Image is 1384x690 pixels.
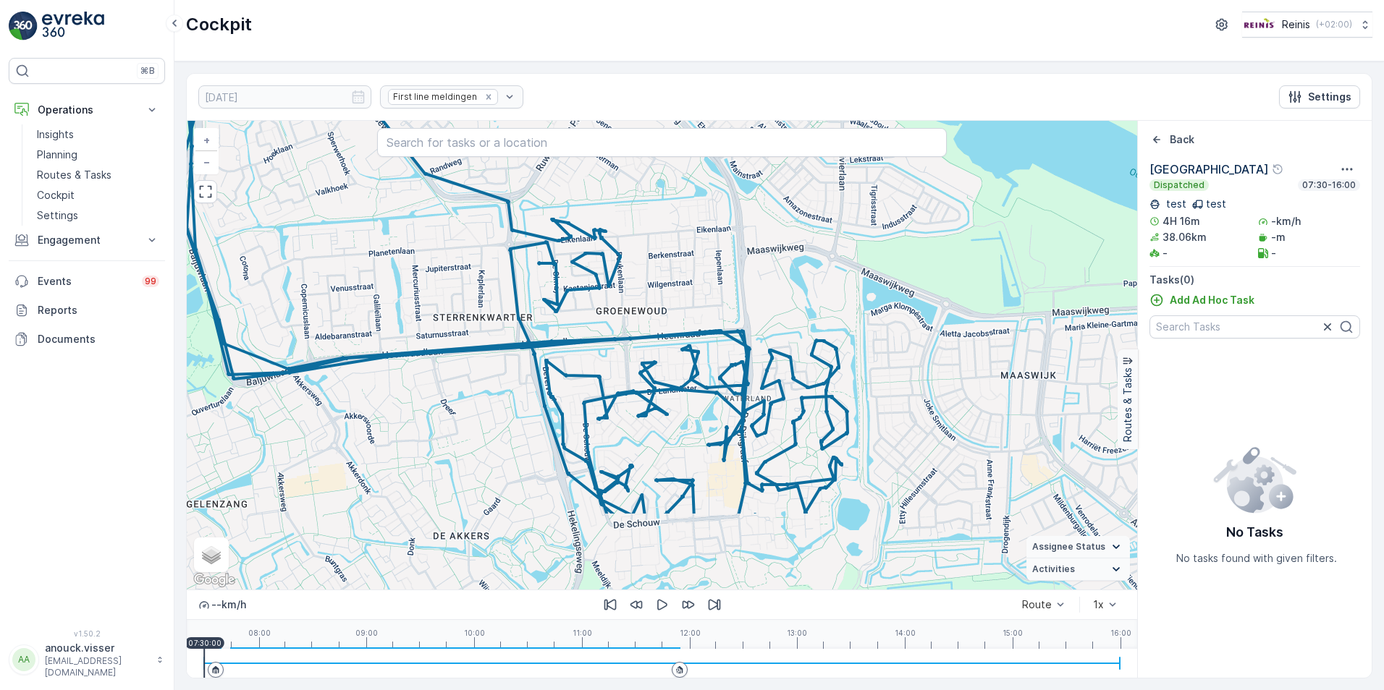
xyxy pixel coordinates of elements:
[1163,230,1207,244] p: 38.06km
[1271,214,1301,229] p: -km/h
[1149,293,1254,307] a: Add Ad Hoc Task
[1242,17,1276,33] img: Reinis-Logo-Vrijstaand_Tekengebied-1-copy2_aBO4n7j.png
[38,103,136,117] p: Operations
[1279,85,1360,108] button: Settings
[1163,246,1168,260] p: -
[195,129,217,151] a: Zoom In
[895,629,916,637] p: 14:00
[9,629,165,638] span: v 1.50.2
[190,571,238,589] img: Google
[38,233,136,247] p: Engagement
[203,134,210,146] span: +
[355,629,378,637] p: 09:00
[12,648,35,671] div: AA
[1206,197,1226,211] p: test
[31,185,165,205] a: Cockpit
[464,629,485,637] p: 10:00
[1121,368,1135,443] p: Routes & Tasks
[31,165,165,185] a: Routes & Tasks
[1149,273,1360,287] p: Tasks ( 0 )
[1003,629,1023,637] p: 15:00
[1301,179,1357,191] p: 07:30-16:00
[1022,599,1052,610] div: Route
[1282,17,1310,32] p: Reinis
[42,12,104,41] img: logo_light-DOdMpM7g.png
[787,629,807,637] p: 13:00
[1026,536,1130,558] summary: Assignee Status
[1226,522,1283,542] p: No Tasks
[140,65,155,77] p: ⌘B
[31,205,165,226] a: Settings
[9,226,165,255] button: Engagement
[198,85,371,108] input: dd/mm/yyyy
[1149,132,1194,147] a: Back
[377,128,948,157] input: Search for tasks or a location
[37,127,74,142] p: Insights
[186,13,252,36] p: Cockpit
[573,629,592,637] p: 11:00
[1242,12,1372,38] button: Reinis(+02:00)
[45,655,149,678] p: [EMAIL_ADDRESS][DOMAIN_NAME]
[203,156,211,168] span: −
[1093,599,1104,610] div: 1x
[1316,19,1352,30] p: ( +02:00 )
[1271,246,1276,260] p: -
[1170,132,1194,147] p: Back
[1212,444,1297,514] img: config error
[37,148,77,162] p: Planning
[1163,197,1186,211] p: test
[9,267,165,296] a: Events99
[1152,179,1206,191] p: Dispatched
[680,629,701,637] p: 12:00
[37,188,75,203] p: Cockpit
[145,276,156,287] p: 99
[195,539,227,571] a: Layers
[38,303,159,318] p: Reports
[1308,90,1351,104] p: Settings
[1271,230,1286,244] p: -m
[1170,293,1254,307] p: Add Ad Hoc Task
[31,145,165,165] a: Planning
[1110,629,1131,637] p: 16:00
[190,571,238,589] a: Open this area in Google Maps (opens a new window)
[195,151,217,173] a: Zoom Out
[9,296,165,325] a: Reports
[1163,214,1200,229] p: 4H 16m
[1026,558,1130,581] summary: Activities
[1176,551,1337,566] p: No tasks found with given filters.
[1032,541,1105,553] span: Assignee Status
[9,12,38,41] img: logo
[37,208,78,223] p: Settings
[37,168,111,182] p: Routes & Tasks
[38,274,133,289] p: Events
[45,641,149,655] p: anouck.visser
[188,639,221,647] p: 07:30:00
[9,95,165,124] button: Operations
[9,325,165,354] a: Documents
[1149,161,1269,178] p: [GEOGRAPHIC_DATA]
[211,597,246,612] p: -- km/h
[38,332,159,346] p: Documents
[1272,163,1283,175] div: Help Tooltip Icon
[1149,315,1360,338] input: Search Tasks
[31,124,165,145] a: Insights
[248,629,271,637] p: 08:00
[9,641,165,678] button: AAanouck.visser[EMAIL_ADDRESS][DOMAIN_NAME]
[1032,563,1075,575] span: Activities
